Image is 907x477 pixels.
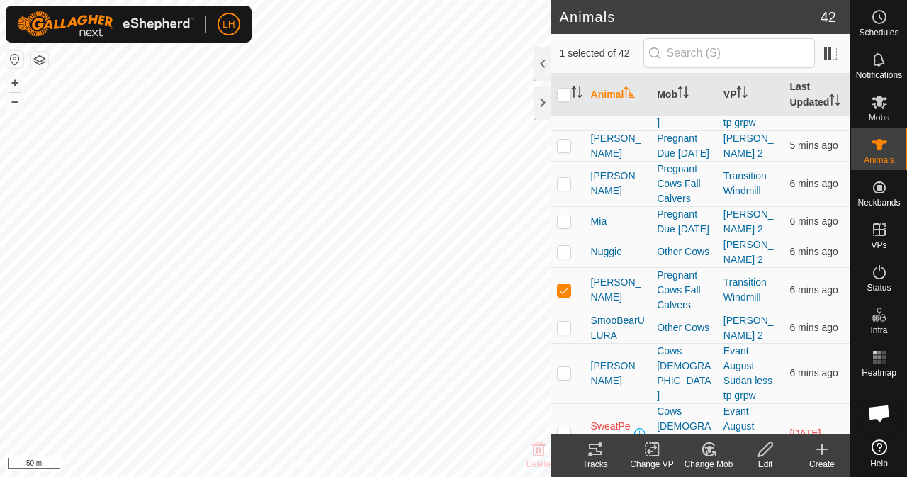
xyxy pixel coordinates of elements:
[723,315,774,341] a: [PERSON_NAME] 2
[723,133,774,159] a: [PERSON_NAME] 2
[591,169,646,198] span: [PERSON_NAME]
[858,392,901,434] div: Open chat
[6,74,23,91] button: +
[723,405,772,461] a: Evant August Sudan less tp grpw
[591,131,646,161] span: [PERSON_NAME]
[657,344,712,403] div: Cows [DEMOGRAPHIC_DATA]
[864,156,894,164] span: Animals
[736,89,748,100] p-sorticon: Activate to sort
[643,38,815,68] input: Search (S)
[591,214,607,229] span: Mia
[289,459,331,471] a: Contact Us
[871,241,886,249] span: VPs
[723,345,772,401] a: Evant August Sudan less tp grpw
[220,459,273,471] a: Privacy Policy
[869,113,889,122] span: Mobs
[723,239,774,265] a: [PERSON_NAME] 2
[723,276,767,303] a: Transition Windmill
[591,313,646,343] span: SmooBearULURA
[794,458,850,471] div: Create
[651,74,718,116] th: Mob
[677,89,689,100] p-sorticon: Activate to sort
[789,178,838,189] span: 6 Oct 2025, 6:47 am
[789,140,838,151] span: 6 Oct 2025, 6:48 am
[657,207,712,237] div: Pregnant Due [DATE]
[718,74,784,116] th: VP
[723,72,772,128] a: Evant August Sudan less tp grpw
[789,367,838,378] span: 6 Oct 2025, 6:47 am
[862,369,896,377] span: Heatmap
[222,17,235,32] span: LH
[870,326,887,335] span: Infra
[591,275,646,305] span: [PERSON_NAME]
[856,71,902,79] span: Notifications
[560,9,821,26] h2: Animals
[624,458,680,471] div: Change VP
[6,93,23,110] button: –
[821,6,836,28] span: 42
[829,96,840,108] p-sorticon: Activate to sort
[624,89,635,100] p-sorticon: Activate to sort
[591,245,622,259] span: Nuggie
[6,51,23,68] button: Reset Map
[851,434,907,473] a: Help
[560,46,643,61] span: 1 selected of 42
[723,170,767,196] a: Transition Windmill
[723,208,774,235] a: [PERSON_NAME] 2
[789,246,838,257] span: 6 Oct 2025, 6:47 am
[784,74,850,116] th: Last Updated
[17,11,194,37] img: Gallagher Logo
[567,458,624,471] div: Tracks
[591,359,646,388] span: [PERSON_NAME]
[585,74,652,116] th: Animal
[680,458,737,471] div: Change Mob
[31,52,48,69] button: Map Layers
[591,419,632,449] span: SweatPea
[870,459,888,468] span: Help
[657,245,712,259] div: Other Cows
[859,28,898,37] span: Schedules
[657,162,712,206] div: Pregnant Cows Fall Calvers
[789,215,838,227] span: 6 Oct 2025, 6:48 am
[657,320,712,335] div: Other Cows
[657,404,712,464] div: Cows [DEMOGRAPHIC_DATA]
[737,458,794,471] div: Edit
[657,268,712,313] div: Pregnant Cows Fall Calvers
[857,198,900,207] span: Neckbands
[789,322,838,333] span: 6 Oct 2025, 6:48 am
[789,284,838,296] span: 6 Oct 2025, 6:47 am
[867,284,891,292] span: Status
[657,131,712,161] div: Pregnant Due [DATE]
[571,89,582,100] p-sorticon: Activate to sort
[789,427,821,439] span: 4 Oct 2025, 5:17 pm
